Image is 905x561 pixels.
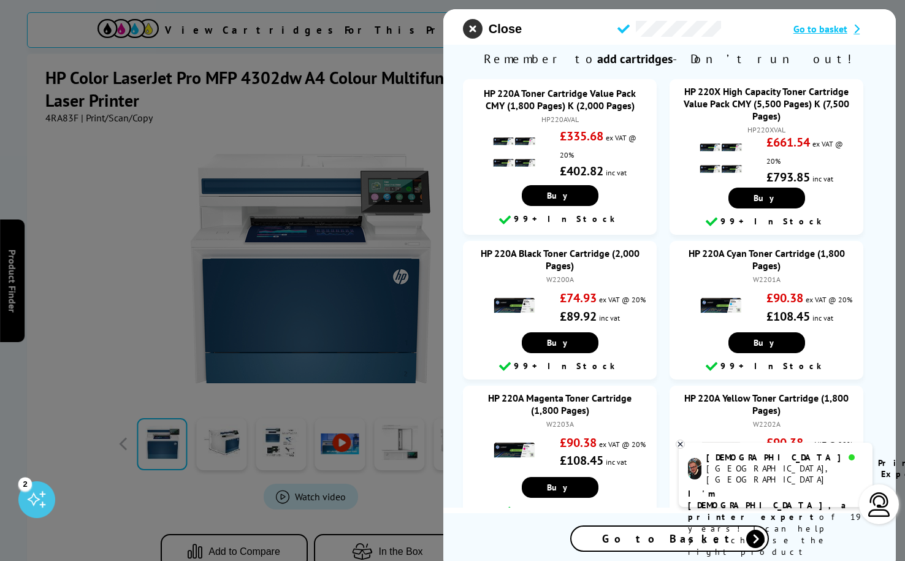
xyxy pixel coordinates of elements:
div: W2201A [682,275,852,284]
div: W2202A [682,419,852,429]
a: HP 220A Cyan Toner Cartridge (1,800 Pages) [689,247,845,272]
a: HP 220A Yellow Toner Cartridge (1,800 Pages) [684,392,849,416]
span: ex VAT @ 20% [599,440,646,449]
div: 99+ In Stock [676,504,858,519]
span: inc vat [606,168,627,177]
span: Buy [547,190,573,201]
strong: £335.68 [560,128,603,144]
a: HP 220A Toner Cartridge Value Pack CMY (1,800 Pages) K (2,000 Pages) [484,87,636,112]
strong: £108.45 [766,308,810,324]
div: HP220AVAL [475,115,645,124]
b: add cartridges [597,51,673,67]
span: Go to Basket [602,532,737,546]
span: inc vat [606,457,627,467]
span: inc vat [812,174,833,183]
span: Buy [754,337,780,348]
div: 99+ In Stock [676,215,858,229]
div: 99+ In Stock [469,359,651,374]
div: 2 [18,477,32,490]
strong: £89.92 [560,308,597,324]
strong: £90.38 [560,435,597,451]
span: Buy [547,337,573,348]
strong: £74.93 [560,290,597,306]
img: HP 220A Black Toner Cartridge (2,000 Pages) [493,284,536,327]
span: inc vat [599,313,620,322]
div: 99+ In Stock [469,504,651,519]
a: Go to Basket [570,525,769,552]
img: chris-livechat.png [688,458,701,479]
a: HP 220A Black Toner Cartridge (2,000 Pages) [481,247,640,272]
div: [GEOGRAPHIC_DATA], [GEOGRAPHIC_DATA] [706,463,863,485]
span: ex VAT @ 20% [806,295,852,304]
strong: £108.45 [560,452,603,468]
img: HP 220X High Capacity Toner Cartridge Value Pack CMY (5,500 Pages) K (7,500 Pages) [700,137,743,180]
span: Go to basket [793,23,847,35]
strong: £90.38 [766,435,803,451]
div: HP220XVAL [682,125,852,134]
img: user-headset-light.svg [867,492,892,517]
strong: £661.54 [766,134,810,150]
div: 99+ In Stock [469,212,651,227]
a: HP 220X High Capacity Toner Cartridge Value Pack CMY (5,500 Pages) K (7,500 Pages) [684,85,849,122]
span: Remember to - Don’t run out! [443,45,896,73]
img: HP 220A Yellow Toner Cartridge (1,800 Pages) [700,429,743,471]
span: Buy [547,482,573,493]
img: HP 220A Magenta Toner Cartridge (1,800 Pages) [493,429,536,471]
span: Buy [754,193,780,204]
img: HP 220A Toner Cartridge Value Pack CMY (1,800 Pages) K (2,000 Pages) [493,131,536,174]
div: W2203A [475,419,645,429]
span: inc vat [812,313,833,322]
img: HP 220A Cyan Toner Cartridge (1,800 Pages) [700,284,743,327]
div: [DEMOGRAPHIC_DATA] [706,452,863,463]
strong: £793.85 [766,169,810,185]
span: ex VAT @ 20% [599,295,646,304]
strong: £90.38 [766,290,803,306]
a: HP 220A Magenta Toner Cartridge (1,800 Pages) [488,392,632,416]
b: I'm [DEMOGRAPHIC_DATA], a printer expert [688,488,850,522]
button: close modal [463,19,522,39]
p: of 19 years! I can help you choose the right product [688,488,863,558]
a: Go to basket [793,23,876,35]
span: Close [489,22,522,36]
div: W2200A [475,275,645,284]
strong: £402.82 [560,163,603,179]
span: ex VAT @ 20% [806,440,852,449]
div: 99+ In Stock [676,359,858,374]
